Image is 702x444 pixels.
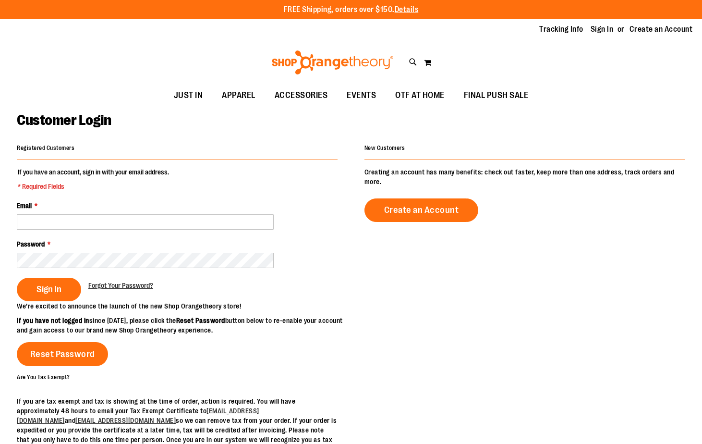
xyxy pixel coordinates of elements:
[176,317,225,324] strong: Reset Password
[17,167,170,191] legend: If you have an account, sign in with your email address.
[17,240,45,248] span: Password
[275,85,328,106] span: ACCESSORIES
[17,278,81,301] button: Sign In
[17,342,108,366] a: Reset Password
[88,281,153,290] a: Forgot Your Password?
[364,145,405,151] strong: New Customers
[174,85,203,106] span: JUST IN
[17,316,351,335] p: since [DATE], please click the button below to re-enable your account and gain access to our bran...
[364,198,479,222] a: Create an Account
[629,24,693,35] a: Create an Account
[591,24,614,35] a: Sign In
[284,4,419,15] p: FREE Shipping, orders over $150.
[17,202,32,210] span: Email
[395,5,419,14] a: Details
[75,417,176,424] a: [EMAIL_ADDRESS][DOMAIN_NAME]
[464,85,529,106] span: FINAL PUSH SALE
[17,317,89,324] strong: If you have not logged in
[17,112,111,128] span: Customer Login
[395,85,445,106] span: OTF AT HOME
[364,167,685,186] p: Creating an account has many benefits: check out faster, keep more than one address, track orders...
[17,374,70,381] strong: Are You Tax Exempt?
[18,182,169,191] span: * Required Fields
[222,85,255,106] span: APPAREL
[384,205,459,215] span: Create an Account
[539,24,583,35] a: Tracking Info
[17,145,74,151] strong: Registered Customers
[30,349,95,359] span: Reset Password
[270,50,395,74] img: Shop Orangetheory
[347,85,376,106] span: EVENTS
[36,284,61,295] span: Sign In
[88,282,153,289] span: Forgot Your Password?
[17,301,351,311] p: We’re excited to announce the launch of the new Shop Orangetheory store!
